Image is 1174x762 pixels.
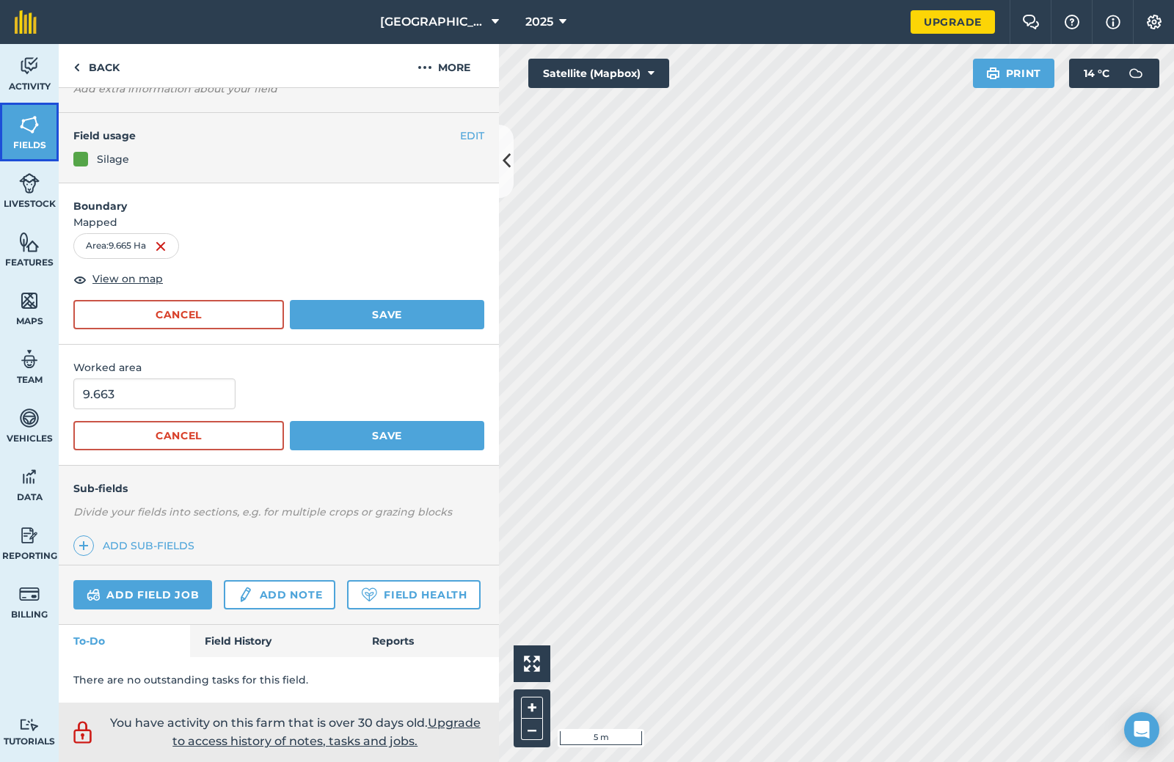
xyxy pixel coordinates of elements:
img: svg+xml;base64,PHN2ZyB4bWxucz0iaHR0cDovL3d3dy53My5vcmcvMjAwMC9zdmciIHdpZHRoPSIyMCIgaGVpZ2h0PSIyNC... [418,59,432,76]
img: svg+xml;base64,PD94bWwgdmVyc2lvbj0iMS4wIiBlbmNvZGluZz0idXRmLTgiPz4KPCEtLSBHZW5lcmF0b3I6IEFkb2JlIE... [19,348,40,370]
a: Back [59,44,134,87]
div: Silage [97,151,129,167]
a: Field History [190,625,357,657]
div: Area : 9.665 Ha [73,233,179,258]
button: View on map [73,271,163,288]
button: – [521,719,543,740]
button: Print [973,59,1055,88]
div: Open Intercom Messenger [1124,712,1159,747]
img: svg+xml;base64,PD94bWwgdmVyc2lvbj0iMS4wIiBlbmNvZGluZz0idXRmLTgiPz4KPCEtLSBHZW5lcmF0b3I6IEFkb2JlIE... [19,55,40,77]
img: Two speech bubbles overlapping with the left bubble in the forefront [1022,15,1040,29]
img: A cog icon [1145,15,1163,29]
button: Save [290,421,484,450]
img: svg+xml;base64,PHN2ZyB4bWxucz0iaHR0cDovL3d3dy53My5vcmcvMjAwMC9zdmciIHdpZHRoPSIxNyIgaGVpZ2h0PSIxNy... [1106,13,1120,31]
em: Divide your fields into sections, e.g. for multiple crops or grazing blocks [73,505,452,519]
img: svg+xml;base64,PD94bWwgdmVyc2lvbj0iMS4wIiBlbmNvZGluZz0idXRmLTgiPz4KPCEtLSBHZW5lcmF0b3I6IEFkb2JlIE... [237,586,253,604]
span: [GEOGRAPHIC_DATA] [380,13,486,31]
img: A question mark icon [1063,15,1081,29]
a: Add note [224,580,335,609]
a: Reports [357,625,499,657]
a: Add sub-fields [73,535,200,556]
img: svg+xml;base64,PHN2ZyB4bWxucz0iaHR0cDovL3d3dy53My5vcmcvMjAwMC9zdmciIHdpZHRoPSI5IiBoZWlnaHQ9IjI0Ii... [73,59,80,76]
button: Cancel [73,421,284,450]
span: 2025 [525,13,553,31]
img: Four arrows, one pointing top left, one top right, one bottom right and the last bottom left [524,656,540,672]
em: Add extra information about your field [73,82,277,95]
a: Add field job [73,580,212,609]
img: svg+xml;base64,PD94bWwgdmVyc2lvbj0iMS4wIiBlbmNvZGluZz0idXRmLTgiPz4KPCEtLSBHZW5lcmF0b3I6IEFkb2JlIE... [19,583,40,605]
h4: Sub-fields [59,480,499,497]
img: svg+xml;base64,PD94bWwgdmVyc2lvbj0iMS4wIiBlbmNvZGluZz0idXRmLTgiPz4KPCEtLSBHZW5lcmF0b3I6IEFkb2JlIE... [19,718,40,732]
button: More [389,44,499,87]
p: There are no outstanding tasks for this field. [73,672,484,688]
img: svg+xml;base64,PD94bWwgdmVyc2lvbj0iMS4wIiBlbmNvZGluZz0idXRmLTgiPz4KPCEtLSBHZW5lcmF0b3I6IEFkb2JlIE... [19,524,40,546]
a: Upgrade [911,10,995,34]
img: svg+xml;base64,PD94bWwgdmVyc2lvbj0iMS4wIiBlbmNvZGluZz0idXRmLTgiPz4KPCEtLSBHZW5lcmF0b3I6IEFkb2JlIE... [19,466,40,488]
h4: Boundary [59,183,499,214]
img: svg+xml;base64,PHN2ZyB4bWxucz0iaHR0cDovL3d3dy53My5vcmcvMjAwMC9zdmciIHdpZHRoPSIxOSIgaGVpZ2h0PSIyNC... [986,65,1000,82]
span: Worked area [73,359,484,375]
span: View on map [92,271,163,287]
img: svg+xml;base64,PD94bWwgdmVyc2lvbj0iMS4wIiBlbmNvZGluZz0idXRmLTgiPz4KPCEtLSBHZW5lcmF0b3I6IEFkb2JlIE... [70,719,95,746]
img: svg+xml;base64,PD94bWwgdmVyc2lvbj0iMS4wIiBlbmNvZGluZz0idXRmLTgiPz4KPCEtLSBHZW5lcmF0b3I6IEFkb2JlIE... [87,586,101,604]
img: svg+xml;base64,PHN2ZyB4bWxucz0iaHR0cDovL3d3dy53My5vcmcvMjAwMC9zdmciIHdpZHRoPSIxOCIgaGVpZ2h0PSIyNC... [73,271,87,288]
h4: Field usage [73,128,460,144]
img: svg+xml;base64,PHN2ZyB4bWxucz0iaHR0cDovL3d3dy53My5vcmcvMjAwMC9zdmciIHdpZHRoPSI1NiIgaGVpZ2h0PSI2MC... [19,290,40,312]
button: 14 °C [1069,59,1159,88]
button: Cancel [73,300,284,329]
img: svg+xml;base64,PHN2ZyB4bWxucz0iaHR0cDovL3d3dy53My5vcmcvMjAwMC9zdmciIHdpZHRoPSI1NiIgaGVpZ2h0PSI2MC... [19,114,40,136]
img: svg+xml;base64,PHN2ZyB4bWxucz0iaHR0cDovL3d3dy53My5vcmcvMjAwMC9zdmciIHdpZHRoPSIxNiIgaGVpZ2h0PSIyNC... [155,238,167,255]
span: 14 ° C [1084,59,1109,88]
button: Satellite (Mapbox) [528,59,669,88]
button: Save [290,300,484,329]
img: svg+xml;base64,PHN2ZyB4bWxucz0iaHR0cDovL3d3dy53My5vcmcvMjAwMC9zdmciIHdpZHRoPSIxNCIgaGVpZ2h0PSIyNC... [79,537,89,554]
p: You have activity on this farm that is over 30 days old. [103,714,488,751]
img: svg+xml;base64,PD94bWwgdmVyc2lvbj0iMS4wIiBlbmNvZGluZz0idXRmLTgiPz4KPCEtLSBHZW5lcmF0b3I6IEFkb2JlIE... [1121,59,1151,88]
a: To-Do [59,625,190,657]
a: Field Health [347,580,480,609]
img: svg+xml;base64,PD94bWwgdmVyc2lvbj0iMS4wIiBlbmNvZGluZz0idXRmLTgiPz4KPCEtLSBHZW5lcmF0b3I6IEFkb2JlIE... [19,407,40,429]
span: Mapped [59,214,499,230]
button: EDIT [460,128,484,144]
img: svg+xml;base64,PHN2ZyB4bWxucz0iaHR0cDovL3d3dy53My5vcmcvMjAwMC9zdmciIHdpZHRoPSI1NiIgaGVpZ2h0PSI2MC... [19,231,40,253]
img: svg+xml;base64,PD94bWwgdmVyc2lvbj0iMS4wIiBlbmNvZGluZz0idXRmLTgiPz4KPCEtLSBHZW5lcmF0b3I6IEFkb2JlIE... [19,172,40,194]
button: + [521,697,543,719]
img: fieldmargin Logo [15,10,37,34]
